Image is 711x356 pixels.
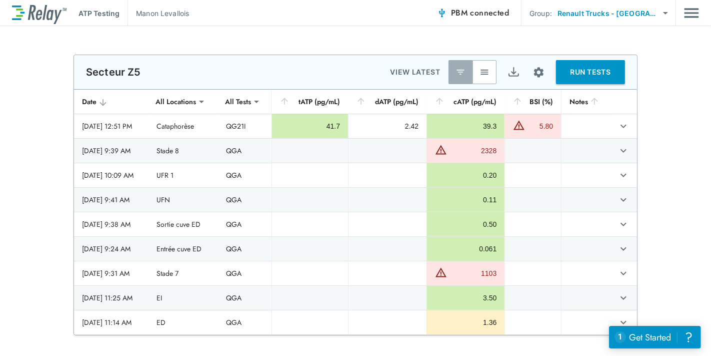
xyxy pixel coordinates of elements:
span: connected [470,7,509,19]
div: 41.7 [280,121,340,131]
td: UFR 1 [148,163,217,187]
img: Settings Icon [532,66,545,79]
div: 1.36 [435,317,496,327]
td: Sortie cuve ED [148,212,217,236]
div: All Locations [148,92,203,112]
div: [DATE] 12:51 PM [82,121,140,131]
div: Notes [569,96,604,108]
td: Stade 7 [148,261,217,285]
div: 2.42 [356,121,418,131]
img: Warning [435,266,447,278]
div: [DATE] 11:25 AM [82,293,140,303]
iframe: Resource center [609,326,701,348]
td: QGA [218,237,271,261]
div: 3.50 [435,293,496,303]
td: Stade 8 [148,139,217,163]
div: All Tests [218,92,258,112]
td: UFN [148,188,217,212]
td: QGA [218,212,271,236]
span: PBM [451,6,509,20]
td: QGA [218,286,271,310]
div: [DATE] 9:38 AM [82,219,140,229]
button: expand row [615,191,632,208]
td: QGA [218,261,271,285]
div: [DATE] 9:31 AM [82,268,140,278]
td: QGA [218,163,271,187]
button: expand row [615,142,632,159]
th: Date [74,90,148,114]
button: Main menu [684,4,699,23]
td: EI [148,286,217,310]
div: 5.80 [527,121,553,131]
button: expand row [615,240,632,257]
div: 39.3 [435,121,496,131]
button: Export [501,60,525,84]
img: Drawer Icon [684,4,699,23]
button: Site setup [525,59,552,86]
div: [DATE] 9:39 AM [82,146,140,156]
td: QGA [218,310,271,334]
p: Secteur Z5 [86,66,141,78]
button: expand row [615,118,632,135]
p: Manon Levallois [136,8,189,19]
td: ED [148,310,217,334]
button: expand row [615,216,632,233]
div: 2328 [449,146,496,156]
img: Latest [455,67,465,77]
td: Cataphorèse [148,114,217,138]
div: cATP (pg/mL) [434,96,496,108]
div: [DATE] 9:24 AM [82,244,140,254]
div: tATP (pg/mL) [279,96,340,108]
p: VIEW LATEST [390,66,440,78]
div: 0.50 [435,219,496,229]
button: PBM connected [433,3,513,23]
img: Export Icon [507,66,520,79]
div: dATP (pg/mL) [356,96,418,108]
button: RUN TESTS [556,60,625,84]
button: expand row [615,167,632,184]
p: ATP Testing [78,8,119,19]
td: QG21I [218,114,271,138]
td: Entrée cuve ED [148,237,217,261]
td: QGA [218,139,271,163]
div: [DATE] 10:09 AM [82,170,140,180]
button: expand row [615,289,632,306]
div: 0.20 [435,170,496,180]
button: expand row [615,314,632,331]
div: 0.061 [435,244,496,254]
div: 0.11 [435,195,496,205]
img: View All [479,67,489,77]
div: [DATE] 9:41 AM [82,195,140,205]
td: QGA [218,188,271,212]
div: [DATE] 11:14 AM [82,317,140,327]
img: Connected Icon [437,8,447,18]
div: 1103 [449,268,496,278]
div: BSI (%) [512,96,553,108]
img: Warning [435,144,447,156]
img: LuminUltra Relay [12,3,66,24]
button: expand row [615,265,632,282]
img: Warning [513,119,525,131]
p: Group: [529,8,552,19]
table: sticky table [74,90,637,335]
